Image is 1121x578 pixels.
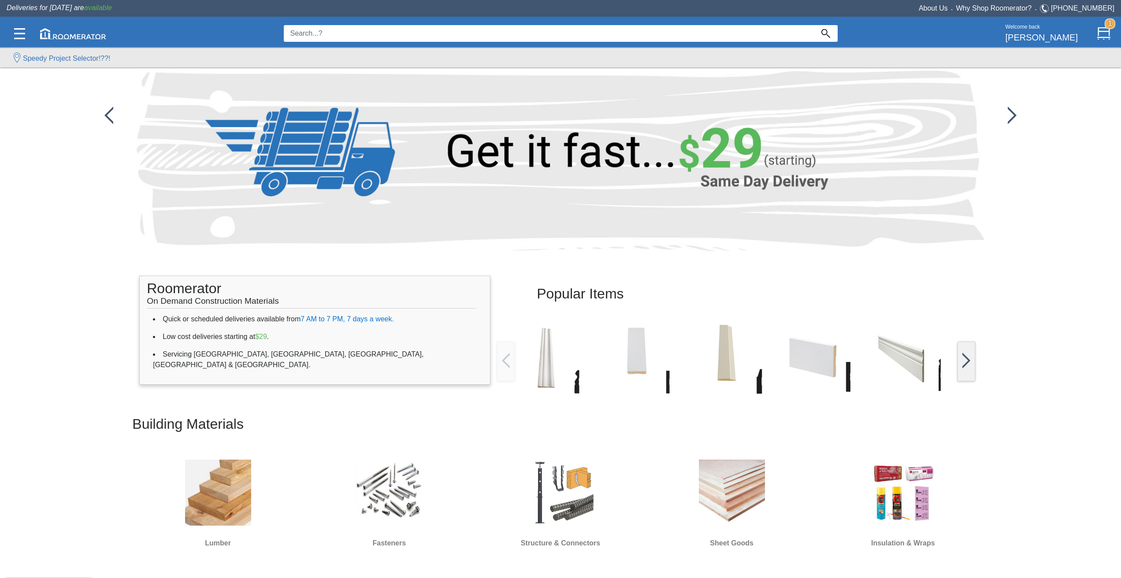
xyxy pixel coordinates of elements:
[848,538,958,549] h6: Insulation & Wraps
[356,460,422,526] img: Screw.jpg
[1040,3,1051,14] img: Telephone.svg
[537,279,935,309] h2: Popular Items
[40,28,106,39] img: roomerator-logo.svg
[153,310,476,328] li: Quick or scheduled deliveries available from
[153,328,476,346] li: Low cost deliveries starting at .
[1051,4,1114,12] a: [PHONE_NUMBER]
[527,460,594,526] img: S&H.jpg
[132,409,988,439] h2: Building Materials
[153,346,476,374] li: Servicing [GEOGRAPHIC_DATA], [GEOGRAPHIC_DATA], [GEOGRAPHIC_DATA], [GEOGRAPHIC_DATA] & [GEOGRAPHI...
[821,29,830,38] img: Search_Icon.svg
[334,538,444,549] h6: Fasteners
[84,4,112,11] span: available
[919,4,948,12] a: About Us
[1032,7,1040,11] span: •
[185,460,251,526] img: Lumber.jpg
[163,453,273,554] a: Lumber
[870,460,936,526] img: Insulation.jpg
[959,319,1036,396] img: /app/images/Buttons/favicon.jpg
[255,333,267,340] span: $29
[284,25,814,42] input: Search...?
[598,319,675,396] img: /app/images/Buttons/favicon.jpg
[508,319,585,396] img: /app/images/Buttons/favicon.jpg
[505,538,616,549] h6: Structure & Connectors
[848,453,958,554] a: Insulation & Wraps
[334,453,444,554] a: Fasteners
[7,4,112,11] span: Deliveries for [DATE] are
[677,453,787,554] a: Sheet Goods
[962,353,970,368] img: /app/images/Buttons/favicon.jpg
[502,353,510,368] img: /app/images/Buttons/favicon.jpg
[688,319,765,396] img: /app/images/Buttons/favicon.jpg
[23,53,110,64] label: Speedy Project Selector!??!
[147,276,476,309] h1: Roomerator
[956,4,1032,12] a: Why Shop Roomerator?
[301,315,394,323] span: 7 AM to 7 PM, 7 days a week.
[677,538,787,549] h6: Sheet Goods
[1008,107,1017,124] img: /app/images/Buttons/favicon.jpg
[14,28,25,39] img: Categories.svg
[505,453,616,554] a: Structure & Connectors
[147,292,279,306] span: On Demand Construction Materials
[948,7,956,11] span: •
[163,538,273,549] h6: Lumber
[104,107,113,124] img: /app/images/Buttons/favicon.jpg
[869,319,946,396] img: /app/images/Buttons/favicon.jpg
[779,319,856,396] img: /app/images/Buttons/favicon.jpg
[699,460,765,526] img: Sheet_Good.jpg
[1097,27,1110,40] img: Cart.svg
[1105,18,1115,29] strong: 1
